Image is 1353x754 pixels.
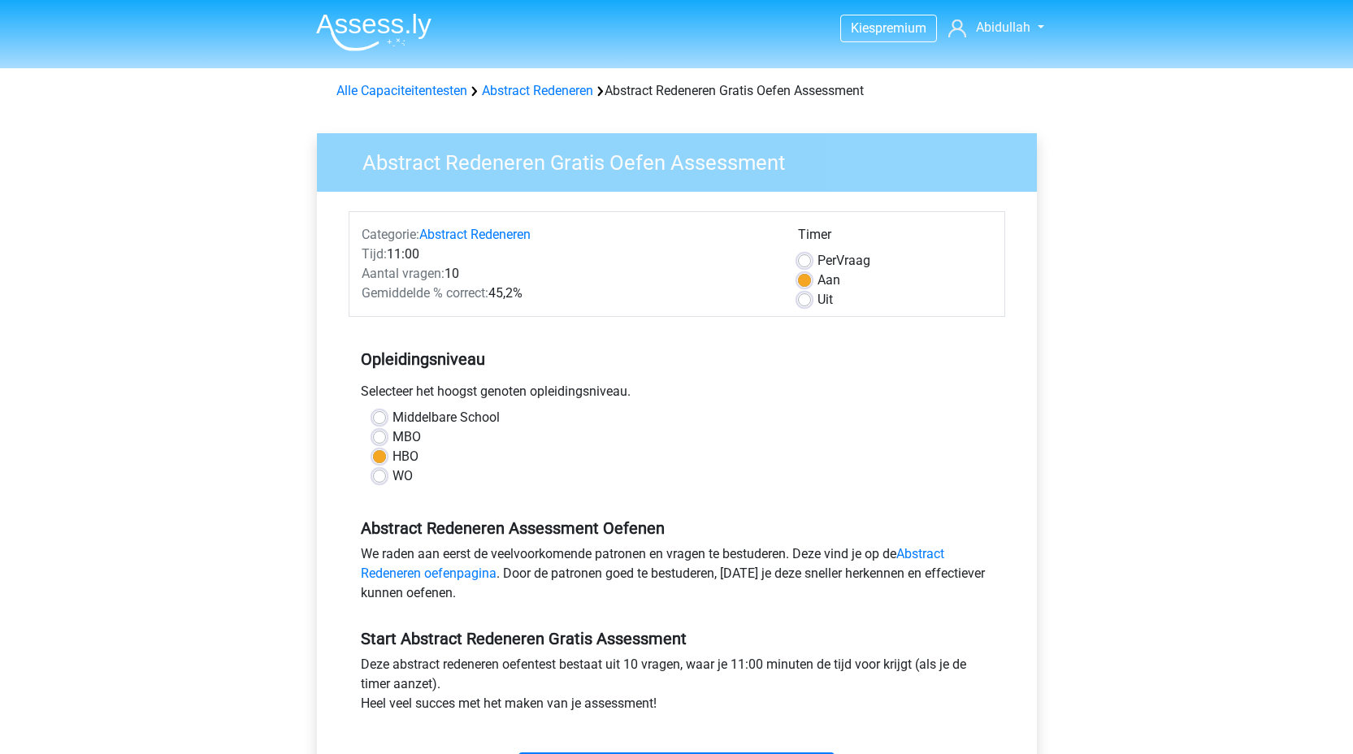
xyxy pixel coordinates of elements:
[362,246,387,262] span: Tijd:
[817,290,833,310] label: Uit
[419,227,531,242] a: Abstract Redeneren
[349,284,786,303] div: 45,2%
[349,245,786,264] div: 11:00
[343,144,1025,175] h3: Abstract Redeneren Gratis Oefen Assessment
[349,382,1005,408] div: Selecteer het hoogst genoten opleidingsniveau.
[330,81,1024,101] div: Abstract Redeneren Gratis Oefen Assessment
[362,227,419,242] span: Categorie:
[817,253,836,268] span: Per
[392,427,421,447] label: MBO
[798,225,992,251] div: Timer
[336,83,467,98] a: Alle Capaciteitentesten
[875,20,926,36] span: premium
[349,655,1005,720] div: Deze abstract redeneren oefentest bestaat uit 10 vragen, waar je 11:00 minuten de tijd voor krijg...
[392,447,418,466] label: HBO
[349,264,786,284] div: 10
[361,629,993,648] h5: Start Abstract Redeneren Gratis Assessment
[817,271,840,290] label: Aan
[817,251,870,271] label: Vraag
[976,19,1030,35] span: Abidullah
[362,285,488,301] span: Gemiddelde % correct:
[392,408,500,427] label: Middelbare School
[349,544,1005,609] div: We raden aan eerst de veelvoorkomende patronen en vragen te bestuderen. Deze vind je op de . Door...
[841,17,936,39] a: Kiespremium
[362,266,444,281] span: Aantal vragen:
[482,83,593,98] a: Abstract Redeneren
[851,20,875,36] span: Kies
[316,13,431,51] img: Assessly
[361,343,993,375] h5: Opleidingsniveau
[942,18,1050,37] a: Abidullah
[392,466,413,486] label: WO
[361,518,993,538] h5: Abstract Redeneren Assessment Oefenen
